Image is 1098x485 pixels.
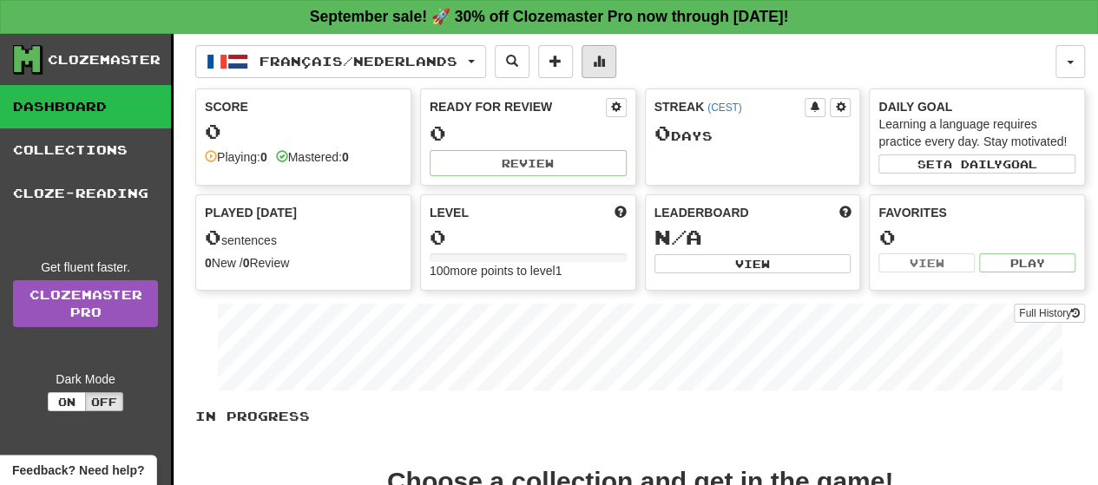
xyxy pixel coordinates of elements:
span: 0 [205,225,221,249]
span: 0 [654,121,671,145]
a: (CEST) [707,102,742,114]
button: Add sentence to collection [538,45,573,78]
div: Mastered: [276,148,349,166]
span: Français / Nederlands [260,54,457,69]
div: Daily Goal [878,98,1075,115]
div: Playing: [205,148,267,166]
div: Clozemaster [48,51,161,69]
a: ClozemasterPro [13,280,158,327]
strong: September sale! 🚀 30% off Clozemaster Pro now through [DATE]! [310,8,789,25]
strong: 0 [342,150,349,164]
span: Level [430,204,469,221]
strong: 0 [205,256,212,270]
button: Full History [1014,304,1085,323]
div: sentences [205,226,402,249]
span: a daily [943,158,1003,170]
span: N/A [654,225,702,249]
div: Score [205,98,402,115]
div: 0 [878,226,1075,248]
button: Review [430,150,627,176]
div: New / Review [205,254,402,272]
strong: 0 [260,150,267,164]
div: Streak [654,98,805,115]
div: 100 more points to level 1 [430,262,627,279]
span: Played [DATE] [205,204,297,221]
button: View [654,254,851,273]
div: Dark Mode [13,370,158,388]
button: Play [979,253,1075,272]
button: Français/Nederlands [195,45,486,78]
button: Off [85,392,123,411]
button: Search sentences [495,45,529,78]
button: Seta dailygoal [878,154,1075,174]
div: Get fluent faster. [13,259,158,276]
button: More stats [582,45,616,78]
span: This week in points, UTC [838,204,851,221]
div: Day s [654,122,851,145]
button: On [48,392,86,411]
span: Score more points to level up [615,204,627,221]
span: Open feedback widget [12,462,144,479]
div: Favorites [878,204,1075,221]
div: 0 [205,121,402,142]
span: Leaderboard [654,204,749,221]
strong: 0 [243,256,250,270]
div: Learning a language requires practice every day. Stay motivated! [878,115,1075,150]
div: 0 [430,122,627,144]
button: View [878,253,975,272]
p: In Progress [195,408,1085,425]
div: Ready for Review [430,98,606,115]
div: 0 [430,226,627,248]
